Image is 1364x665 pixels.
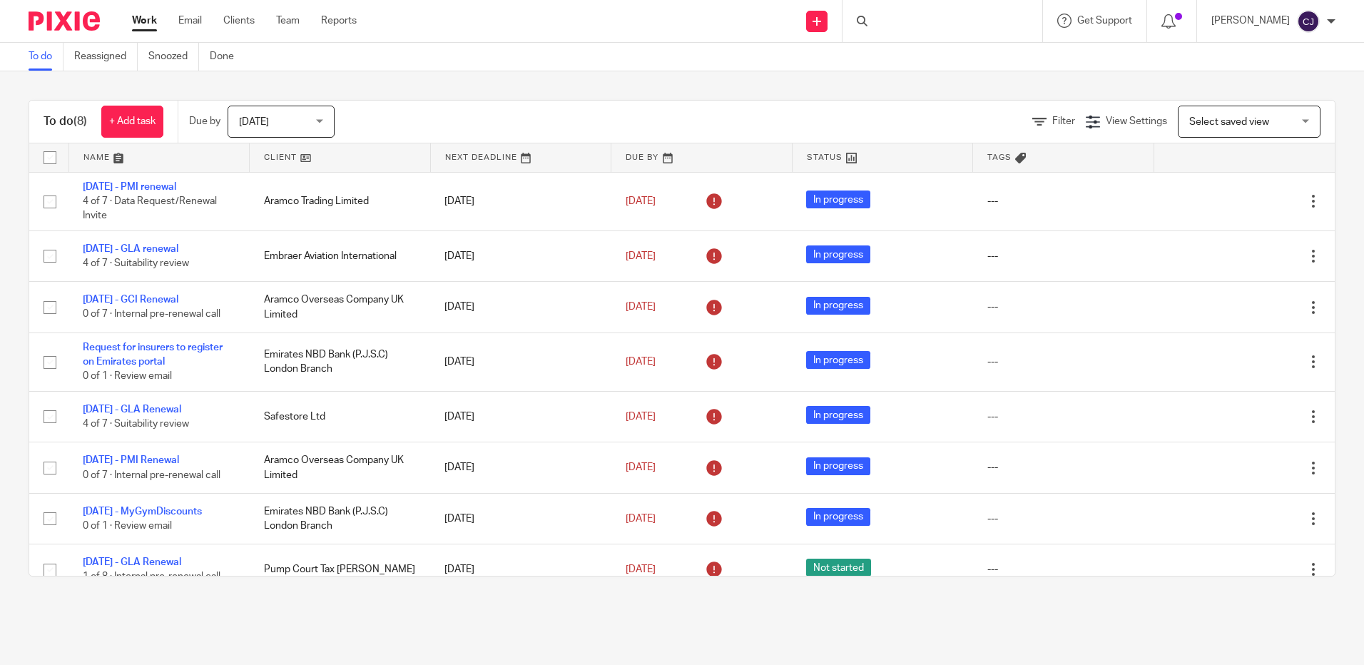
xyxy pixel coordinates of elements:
td: Embraer Aviation International [250,230,431,281]
span: [DATE] [626,564,656,574]
span: Get Support [1077,16,1132,26]
div: --- [987,355,1140,369]
a: + Add task [101,106,163,138]
a: [DATE] - GCI Renewal [83,295,178,305]
a: [DATE] - MyGymDiscounts [83,507,202,517]
span: 4 of 7 · Data Request/Renewal Invite [83,196,217,221]
a: Reports [321,14,357,28]
span: [DATE] [626,462,656,472]
a: [DATE] - PMI renewal [83,182,176,192]
span: [DATE] [626,251,656,261]
span: In progress [806,297,870,315]
a: [DATE] - GLA renewal [83,244,178,254]
span: (8) [73,116,87,127]
span: In progress [806,457,870,475]
span: In progress [806,406,870,424]
div: --- [987,460,1140,474]
a: [DATE] - PMI Renewal [83,455,179,465]
span: 4 of 7 · Suitability review [83,419,189,429]
span: [DATE] [626,196,656,206]
a: Request for insurers to register on Emirates portal [83,342,223,367]
div: --- [987,249,1140,263]
span: 1 of 8 · Internal pre-renewal call [83,572,220,582]
td: Emirates NBD Bank (P.J.S.C) London Branch [250,332,431,391]
span: [DATE] [626,302,656,312]
td: [DATE] [430,332,611,391]
td: [DATE] [430,392,611,442]
a: Done [210,43,245,71]
img: Pixie [29,11,100,31]
span: In progress [806,191,870,208]
span: 0 of 7 · Internal pre-renewal call [83,310,220,320]
span: [DATE] [626,412,656,422]
span: Filter [1052,116,1075,126]
td: [DATE] [430,172,611,230]
p: [PERSON_NAME] [1211,14,1290,28]
a: Email [178,14,202,28]
td: [DATE] [430,442,611,493]
div: --- [987,512,1140,526]
span: Select saved view [1189,117,1269,127]
p: Due by [189,114,220,128]
span: View Settings [1106,116,1167,126]
a: Reassigned [74,43,138,71]
span: [DATE] [239,117,269,127]
div: --- [987,410,1140,424]
span: [DATE] [626,357,656,367]
td: Safestore Ltd [250,392,431,442]
span: Not started [806,559,871,577]
span: In progress [806,245,870,263]
span: [DATE] [626,514,656,524]
span: Tags [987,153,1012,161]
a: Clients [223,14,255,28]
td: [DATE] [430,493,611,544]
div: --- [987,300,1140,314]
td: Pump Court Tax [PERSON_NAME] [250,544,431,595]
td: [DATE] [430,230,611,281]
td: Aramco Trading Limited [250,172,431,230]
a: Work [132,14,157,28]
span: 4 of 7 · Suitability review [83,258,189,268]
a: Snoozed [148,43,199,71]
td: Aramco Overseas Company UK Limited [250,442,431,493]
td: [DATE] [430,282,611,332]
span: 0 of 7 · Internal pre-renewal call [83,470,220,480]
a: [DATE] - GLA Renewal [83,405,181,415]
a: [DATE] - GLA Renewal [83,557,181,567]
span: 0 of 1 · Review email [83,372,172,382]
a: Team [276,14,300,28]
td: Aramco Overseas Company UK Limited [250,282,431,332]
div: --- [987,562,1140,577]
a: To do [29,43,63,71]
span: In progress [806,508,870,526]
h1: To do [44,114,87,129]
td: [DATE] [430,544,611,595]
div: --- [987,194,1140,208]
span: 0 of 1 · Review email [83,521,172,531]
td: Emirates NBD Bank (P.J.S.C) London Branch [250,493,431,544]
span: In progress [806,351,870,369]
img: svg%3E [1297,10,1320,33]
